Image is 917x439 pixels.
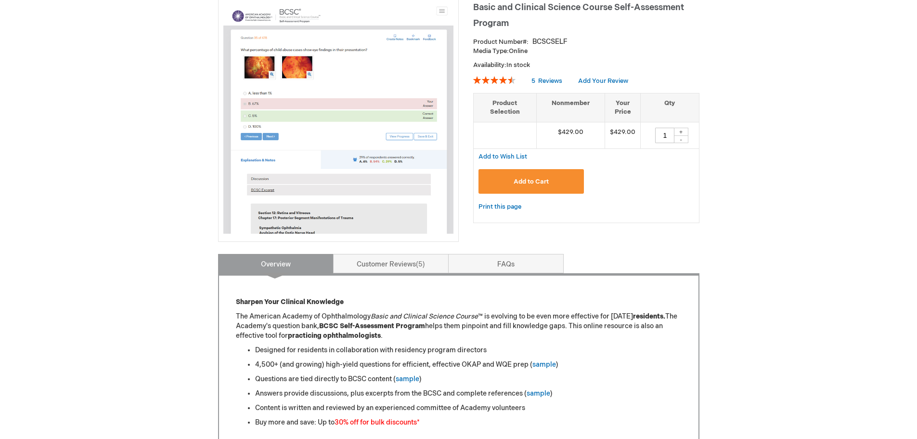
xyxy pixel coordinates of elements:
[473,2,684,28] span: Basic and Clinical Science Course Self-Assessment Program
[218,254,334,273] a: Overview
[288,332,381,340] strong: practicing ophthalmologists
[255,346,682,355] li: Designed for residents in collaboration with residency program directors
[655,128,674,143] input: Qty
[538,77,562,85] span: Reviews
[396,375,419,383] a: sample
[448,254,564,273] a: FAQs
[532,360,556,369] a: sample
[255,374,682,384] li: Questions are tied directly to BCSC content ( )
[478,201,521,213] a: Print this page
[674,135,688,143] div: -
[473,61,699,70] p: Availability:
[536,122,605,148] td: $429.00
[335,418,417,426] font: 30% off for bulk discounts
[641,93,699,122] th: Qty
[236,298,344,306] strong: Sharpen Your Clinical Knowledge
[605,122,641,148] td: $429.00
[531,77,535,85] span: 5
[633,312,665,320] strong: residents.
[473,47,509,55] strong: Media Type:
[223,3,453,234] img: Basic and Clinical Science Course Self-Assessment Program
[473,38,529,46] strong: Product Number
[473,76,516,84] div: 92%
[255,403,682,413] li: Content is written and reviewed by an experienced committee of Academy volunteers
[255,360,682,370] li: 4,500+ (and growing) high-yield questions for efficient, effective OKAP and WQE prep ( )
[478,152,527,160] a: Add to Wish List
[536,93,605,122] th: Nonmember
[578,77,628,85] a: Add Your Review
[478,153,527,160] span: Add to Wish List
[531,77,564,85] a: 5 Reviews
[605,93,641,122] th: Your Price
[674,128,688,136] div: +
[514,178,549,186] span: Add to Cart
[478,169,584,194] button: Add to Cart
[527,389,550,398] a: sample
[319,322,425,330] strong: BCSC Self-Assessment Program
[255,389,682,399] li: Answers provide discussions, plus excerpts from the BCSC and complete references ( )
[333,254,449,273] a: Customer Reviews5
[473,47,699,56] p: Online
[236,312,682,341] p: The American Academy of Ophthalmology ™ is evolving to be even more effective for [DATE] The Acad...
[474,93,537,122] th: Product Selection
[416,260,425,268] span: 5
[371,312,478,320] em: Basic and Clinical Science Course
[532,37,568,47] div: BCSCSELF
[255,418,682,427] li: Buy more and save: Up to
[506,61,530,69] span: In stock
